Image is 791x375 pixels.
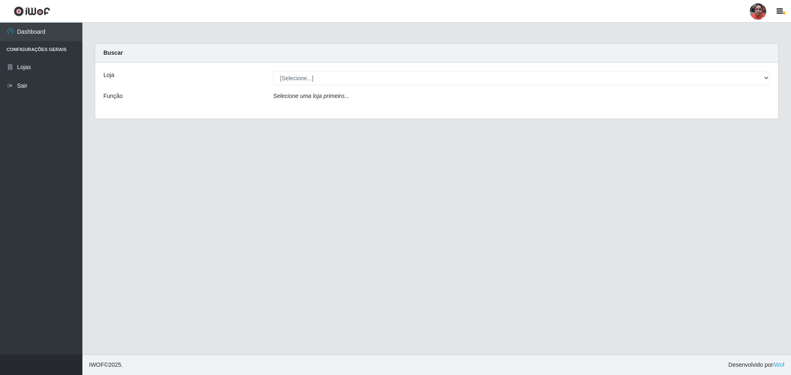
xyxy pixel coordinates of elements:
[728,361,784,369] span: Desenvolvido por
[89,361,104,368] span: IWOF
[103,92,123,100] label: Função
[773,361,784,368] a: iWof
[103,71,114,79] label: Loja
[103,49,123,56] strong: Buscar
[89,361,123,369] span: © 2025 .
[14,6,50,16] img: CoreUI Logo
[273,93,349,99] i: Selecione uma loja primeiro...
